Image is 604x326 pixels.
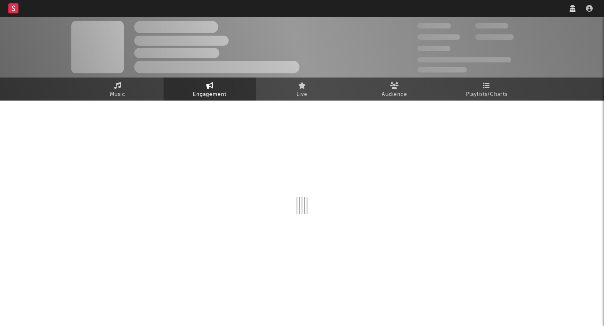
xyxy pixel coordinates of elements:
span: 50,000,000 Monthly Listeners [417,57,511,62]
a: Playlists/Charts [440,78,533,101]
span: Engagement [193,90,226,100]
a: Engagement [164,78,256,101]
a: Audience [348,78,440,101]
span: 1,000,000 [475,34,514,40]
span: 300,000 [417,23,451,28]
span: Jump Score: 85.0 [417,67,467,72]
span: Live [297,90,307,100]
span: Music [110,90,125,100]
span: Audience [382,90,407,100]
a: Music [71,78,164,101]
a: Live [256,78,348,101]
span: 100,000 [417,46,450,51]
span: Playlists/Charts [466,90,508,100]
span: 100,000 [475,23,508,28]
span: 50,000,000 [417,34,460,40]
